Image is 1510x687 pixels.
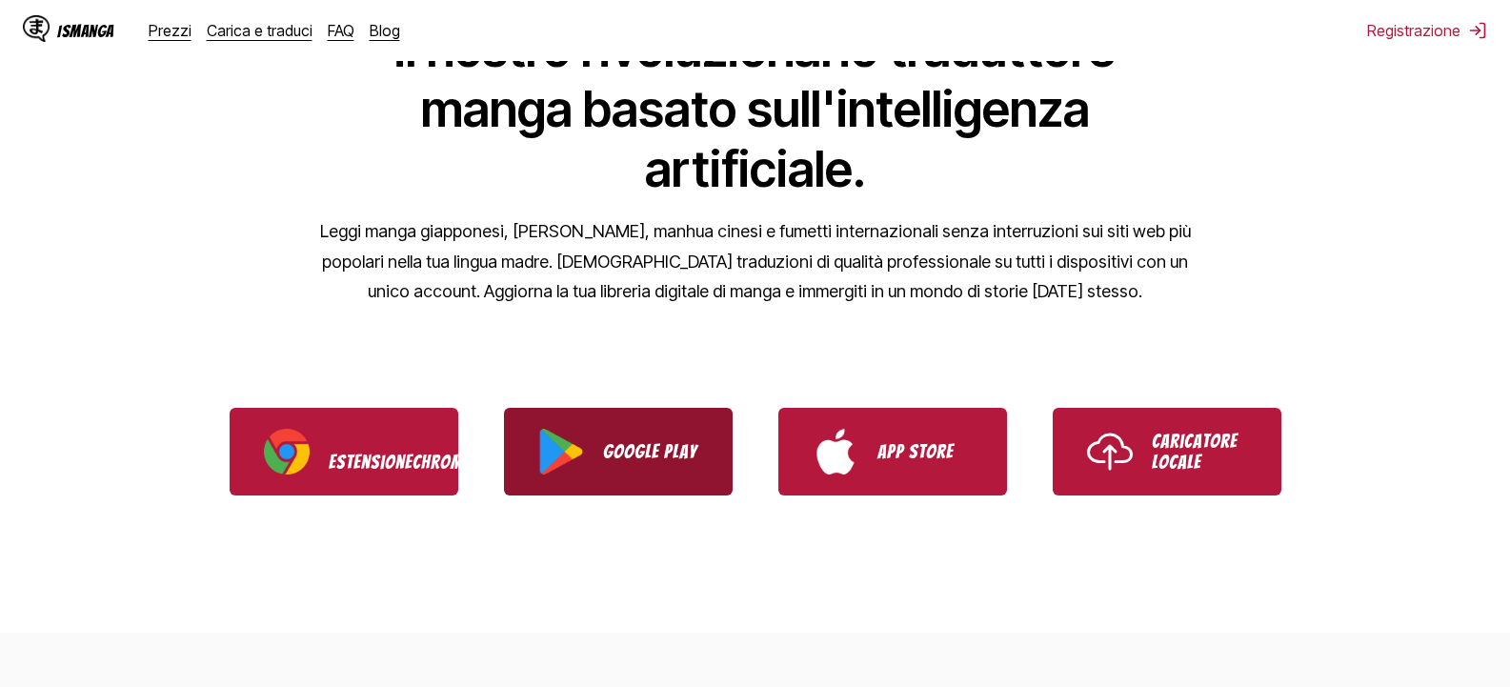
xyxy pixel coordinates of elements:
img: Logo dell'App Store [813,429,858,475]
a: FAQ [328,21,354,40]
font: Estensione [329,452,413,473]
font: IsManga [57,22,114,40]
a: Carica e traduci [207,21,312,40]
img: Logo di Google Play [538,429,584,475]
a: Utilizzare IsManga Local Uploader [1053,408,1281,495]
button: Registrazione [1367,21,1487,40]
a: Scarica l'estensione IsManga per Chrome [230,408,458,495]
a: Prezzi [149,21,191,40]
a: Blog [370,21,400,40]
font: Leggi manga giapponesi, [PERSON_NAME], manhua cinesi e fumetti internazionali senza interruzioni ... [320,221,1191,301]
font: Google Play [603,441,697,462]
font: App Store [877,441,954,462]
img: Icona di caricamento [1087,429,1133,475]
font: Caricatore locale [1152,431,1238,473]
font: Chrome [413,452,471,473]
img: disconnessione [1468,21,1487,40]
img: Logo IsManga [23,15,50,42]
a: Logo IsMangaIsManga [23,15,149,46]
a: Scarica IsManga da Google Play [504,408,733,495]
font: Registrazione [1367,21,1460,40]
img: Logo cromato [264,429,310,475]
a: Scarica IsManga dall'App Store [778,408,1007,495]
